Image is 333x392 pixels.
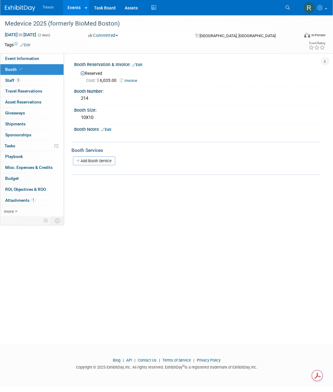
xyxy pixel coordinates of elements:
div: Booth Size: [74,106,321,113]
span: Shipments [5,121,26,126]
div: In-Person [311,33,325,37]
a: ROI, Objectives & ROO [0,184,64,195]
img: Format-Inperson.png [304,33,310,37]
span: | [133,358,137,362]
a: Add Booth Service [73,156,115,165]
span: 6,035.00 [86,78,119,83]
span: Cost: $ [86,78,100,83]
span: [DATE] [DATE] [5,32,36,37]
td: Tags [5,42,30,48]
span: Giveaways [5,110,25,115]
div: Event Format [276,32,325,41]
a: Playbook [0,151,64,162]
a: Edit [20,43,30,47]
span: to [18,32,23,37]
a: Terms of Service [162,358,191,362]
a: Shipments [0,119,64,129]
a: Asset Reservations [0,97,64,107]
a: Edit [101,128,111,132]
a: more [0,206,64,217]
span: Travel Reservations [5,89,42,93]
span: ROI, Objectives & ROO [5,187,46,192]
span: (2 days) [37,33,50,37]
span: Event Information [5,56,39,61]
span: Misc. Expenses & Credits [5,165,53,170]
div: Event Rating [309,42,325,45]
a: Blog [113,358,120,362]
span: Booth [5,67,24,72]
a: Edit [132,63,142,67]
a: Misc. Expenses & Credits [0,162,64,173]
div: Booth Services [71,147,321,154]
span: [GEOGRAPHIC_DATA], [GEOGRAPHIC_DATA] [199,33,276,38]
button: Committed [86,32,120,38]
span: Attachments [5,198,36,203]
a: Booth [0,64,64,75]
a: Travel Reservations [0,86,64,96]
div: Medevice 2025 (formerly BioMed Boston) [3,18,294,29]
a: Tasks [0,141,64,151]
sup: ® [182,364,185,368]
span: Budget [5,176,19,181]
span: | [192,358,196,362]
span: Staff [5,78,20,83]
span: more [4,209,14,214]
a: Giveaways [0,108,64,118]
a: Sponsorships [0,130,64,140]
td: Toggle Event Tabs [51,217,64,225]
span: | [158,358,161,362]
a: Contact Us [138,358,157,362]
a: Staff3 [0,75,64,86]
a: Privacy Policy [197,358,220,362]
span: 1 [31,198,36,202]
span: Asset Reservations [5,100,41,104]
div: Reserved [79,69,316,84]
span: Sponsorships [5,132,31,137]
a: Budget [0,173,64,184]
a: API [126,358,132,362]
a: Event Information [0,53,64,64]
img: Ryan Flores [303,2,315,14]
td: Personalize Event Tab Strip [41,217,51,225]
span: Tasks [5,143,15,148]
div: 214 [79,94,316,103]
div: Booth Notes: [74,125,321,133]
div: Booth Number: [74,87,321,94]
span: | [121,358,125,362]
span: Playbook [5,154,23,159]
img: ExhibitDay [5,5,35,11]
a: Invoice [120,78,140,83]
div: 10X10 [79,113,316,122]
span: Trexon [43,5,54,9]
div: Booth Reservation & Invoice: [74,60,321,68]
span: 3 [16,78,20,82]
i: Booth reservation complete [19,68,23,71]
a: Attachments1 [0,195,64,206]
